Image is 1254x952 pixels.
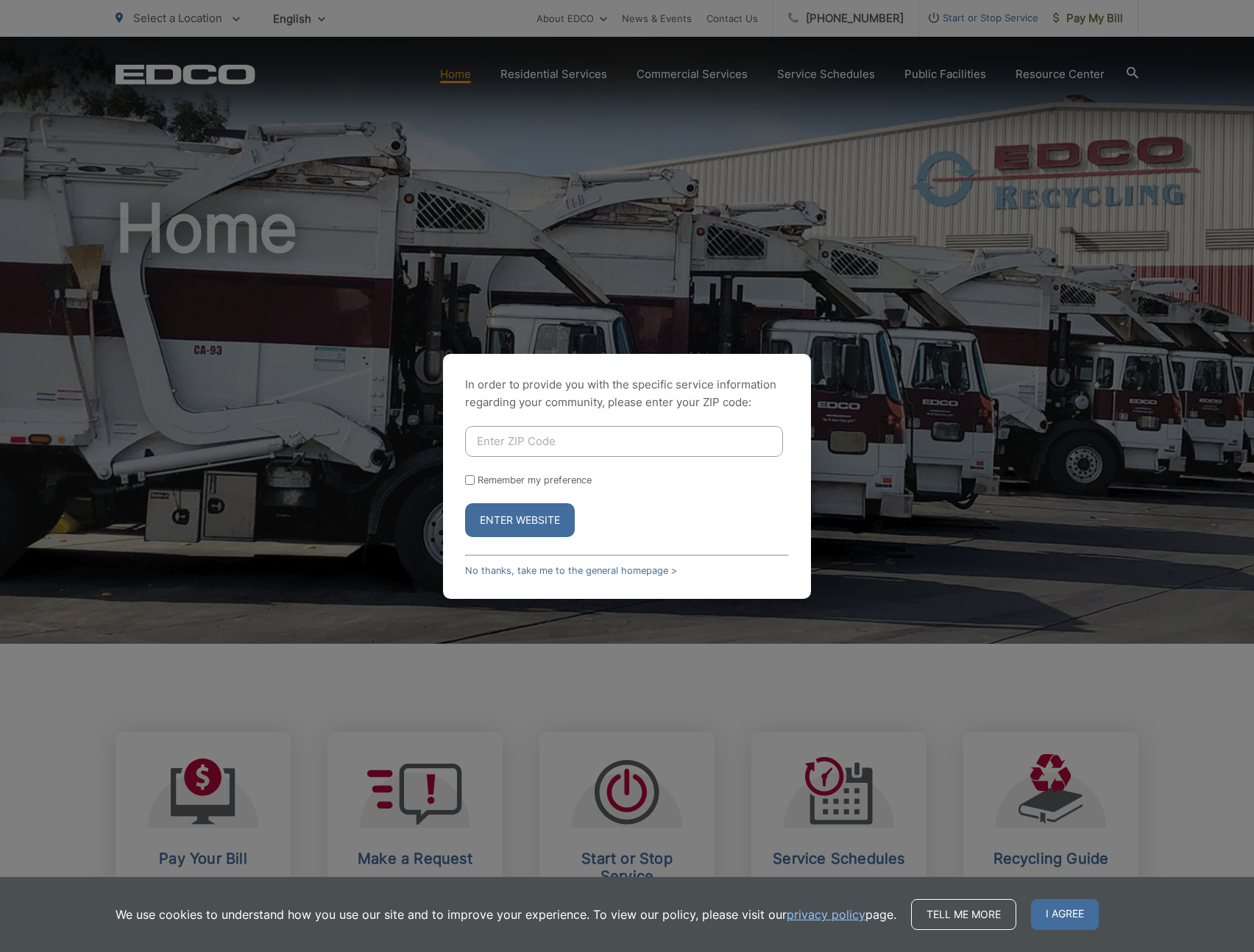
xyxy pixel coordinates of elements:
[116,906,896,923] p: We use cookies to understand how you use our site and to improve your experience. To view our pol...
[465,503,575,537] button: Enter Website
[787,906,865,923] a: privacy policy
[465,426,783,457] input: Enter ZIP Code
[911,899,1016,930] a: Tell me more
[1031,899,1099,930] span: I agree
[465,565,677,576] a: No thanks, take me to the general homepage >
[478,475,592,486] label: Remember my preference
[465,376,789,411] p: In order to provide you with the specific service information regarding your community, please en...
